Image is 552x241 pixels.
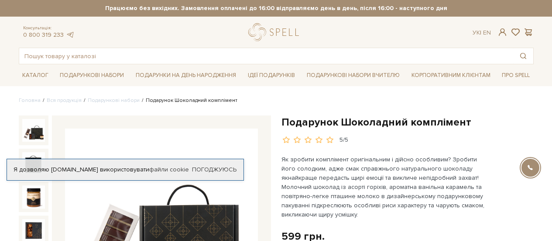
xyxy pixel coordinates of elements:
[281,115,534,129] h1: Подарунок Шоколадний комплімент
[132,69,240,82] a: Подарунки на День народження
[19,48,513,64] input: Пошук товару у каталозі
[140,97,237,105] li: Подарунок Шоколадний комплімент
[244,69,298,82] a: Ідеї подарунків
[66,31,75,38] a: telegram
[22,152,45,175] img: Подарунок Шоколадний комплімент
[513,48,533,64] button: Пошук товару у каталозі
[408,69,494,82] a: Корпоративним клієнтам
[19,69,52,82] a: Каталог
[281,155,486,219] p: Як зробити комплімент оригінальним і дійсно особливим? Зробити його солодким, адже смак справжньо...
[22,185,45,208] img: Подарунок Шоколадний комплімент
[19,97,41,104] a: Головна
[56,69,127,82] a: Подарункові набори
[498,69,533,82] a: Про Spell
[483,29,491,36] a: En
[19,4,534,12] strong: Працюємо без вихідних. Замовлення оплачені до 16:00 відправляємо день в день, після 16:00 - насту...
[303,68,403,83] a: Подарункові набори Вчителю
[22,119,45,142] img: Подарунок Шоколадний комплімент
[23,25,75,31] span: Консультація:
[473,29,491,37] div: Ук
[88,97,140,104] a: Подарункові набори
[248,23,303,41] a: logo
[339,136,348,144] div: 5/5
[480,29,481,36] span: |
[23,31,64,38] a: 0 800 319 233
[149,166,189,173] a: файли cookie
[7,166,243,174] div: Я дозволяю [DOMAIN_NAME] використовувати
[192,166,237,174] a: Погоджуюсь
[47,97,82,104] a: Вся продукція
